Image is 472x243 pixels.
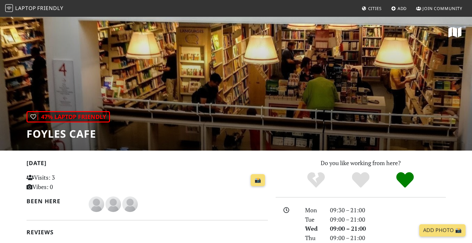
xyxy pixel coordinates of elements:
[27,160,268,169] h2: [DATE]
[27,198,81,205] h2: Been here
[368,5,382,11] span: Cities
[27,173,102,192] p: Visits: 3 Vibes: 0
[301,233,326,243] div: Thu
[301,206,326,215] div: Mon
[89,196,104,212] img: blank-535327c66bd565773addf3077783bbfce4b00ec00e9fd257753287c682c7fa38.png
[419,224,466,237] a: Add Photo 📸
[383,171,427,189] div: Definitely!
[27,128,110,140] h1: Foyles Cafe
[27,111,110,122] div: | 47% Laptop Friendly
[276,158,446,168] p: Do you like working from here?
[15,5,36,12] span: Laptop
[5,3,63,14] a: LaptopFriendly LaptopFriendly
[37,5,63,12] span: Friendly
[294,171,338,189] div: No
[301,215,326,224] div: Tue
[413,3,465,14] a: Join Community
[389,3,410,14] a: Add
[251,174,265,186] a: 📸
[27,229,268,236] h2: Reviews
[326,224,450,233] div: 09:00 – 21:00
[105,196,121,212] img: blank-535327c66bd565773addf3077783bbfce4b00ec00e9fd257753287c682c7fa38.png
[398,5,407,11] span: Add
[326,206,450,215] div: 09:30 – 21:00
[122,200,138,207] span: Niina C
[89,200,105,207] span: Margot Karsch-Baran
[301,224,326,233] div: Wed
[122,196,138,212] img: blank-535327c66bd565773addf3077783bbfce4b00ec00e9fd257753287c682c7fa38.png
[105,200,122,207] span: Lizzie Scott
[423,5,462,11] span: Join Community
[326,233,450,243] div: 09:00 – 21:00
[5,4,13,12] img: LaptopFriendly
[338,171,383,189] div: Yes
[326,215,450,224] div: 09:00 – 21:00
[359,3,384,14] a: Cities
